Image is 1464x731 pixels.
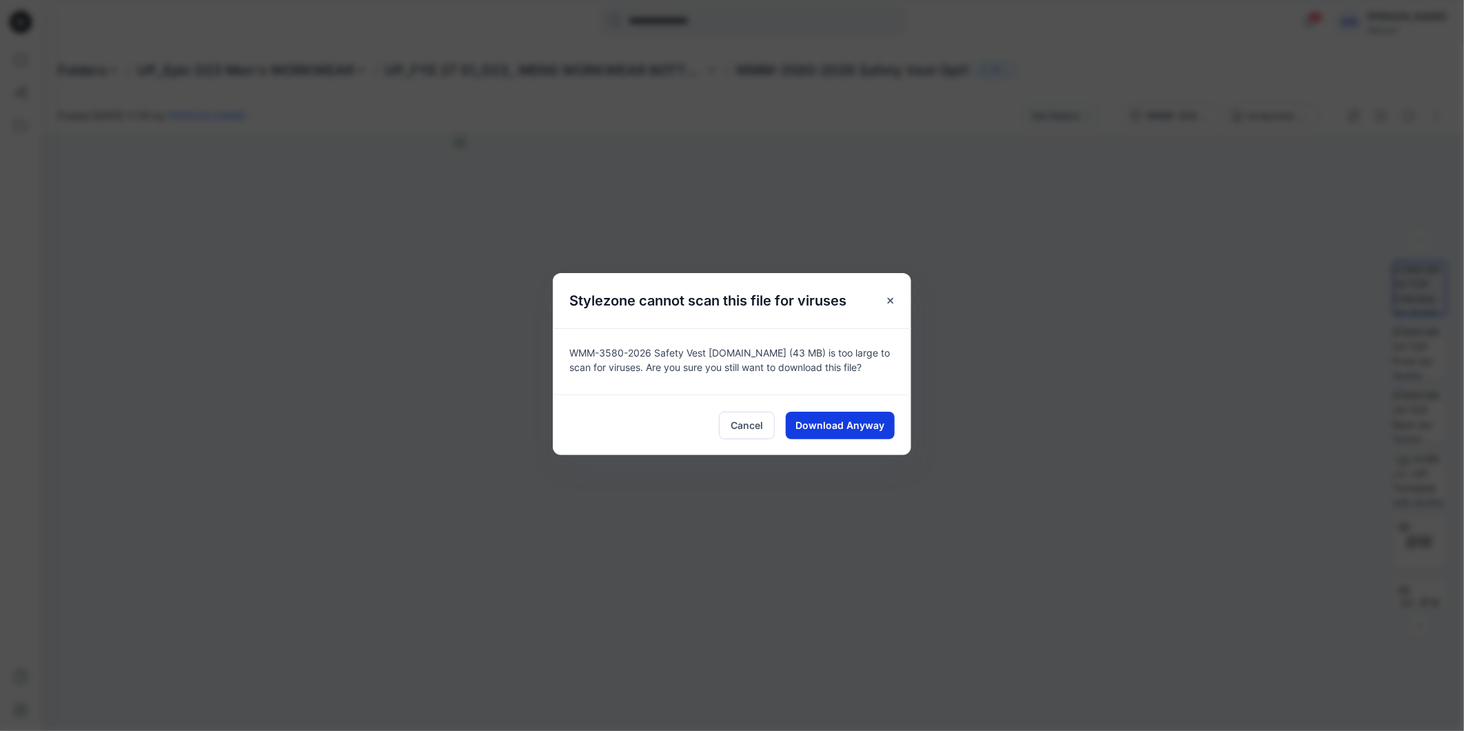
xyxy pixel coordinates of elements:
h5: Stylezone cannot scan this file for viruses [553,273,863,328]
button: Download Anyway [786,412,895,439]
span: Cancel [731,418,763,432]
button: Close [878,288,903,313]
span: Download Anyway [796,418,885,432]
div: WMM-3580-2026 Safety Vest [DOMAIN_NAME] (43 MB) is too large to scan for viruses. Are you sure yo... [553,328,911,394]
button: Cancel [719,412,775,439]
